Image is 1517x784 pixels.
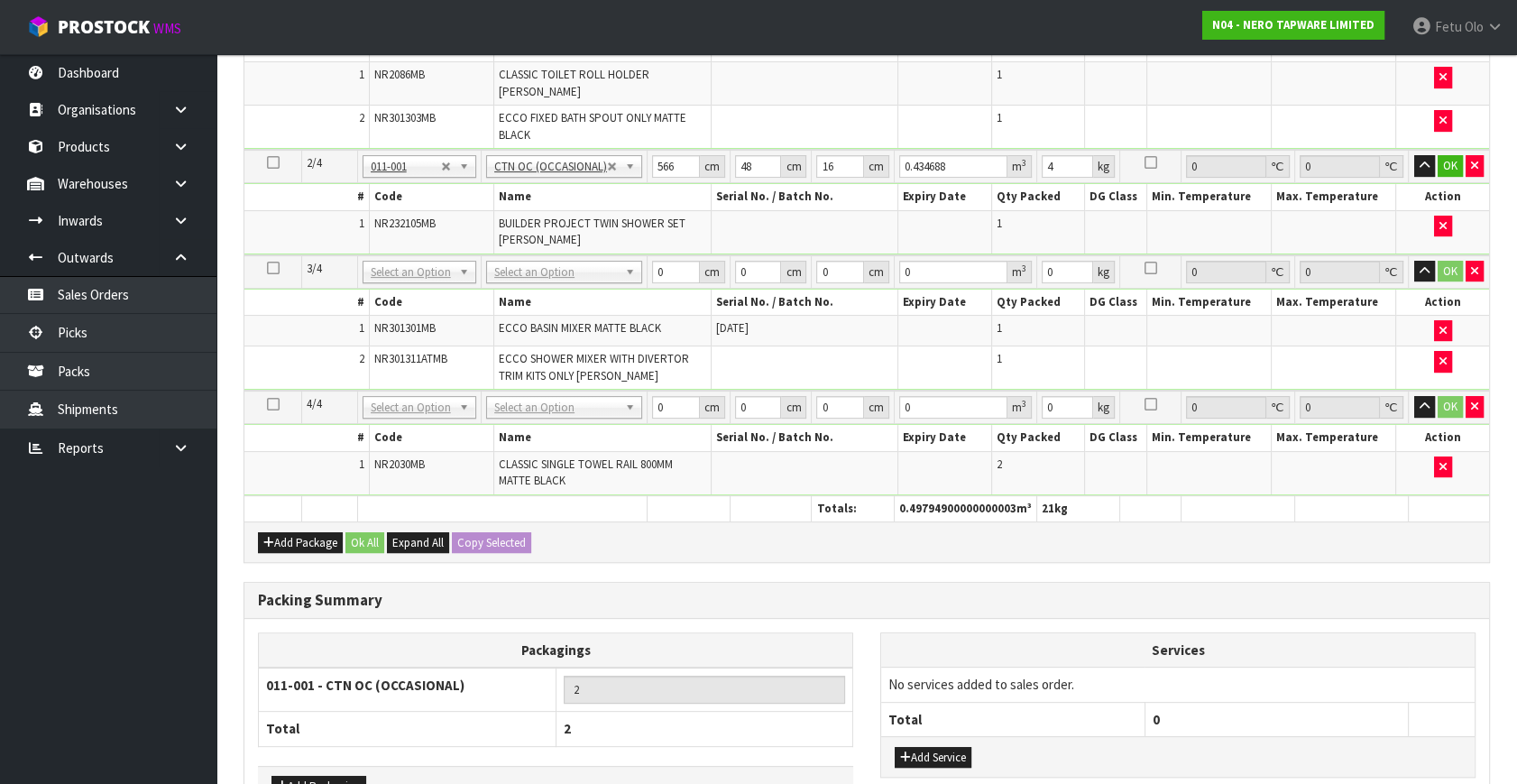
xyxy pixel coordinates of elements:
span: NR301301MB [374,320,436,336]
div: cm [781,396,806,419]
th: Qty Packed [991,184,1085,210]
span: [DATE] [716,320,749,336]
strong: 011-001 - CTN OC (OCCASIONAL) [266,677,464,694]
span: NR301303MB [374,110,436,125]
span: 2 [359,110,364,125]
th: Action [1396,184,1490,210]
div: ℃ [1266,396,1290,419]
span: Olo [1465,18,1484,35]
span: 011-001 [371,156,441,178]
span: Select an Option [494,397,618,419]
span: 1 [359,320,364,336]
span: Fetu [1435,18,1462,35]
div: cm [781,155,806,178]
span: 4/4 [307,396,322,411]
strong: N04 - NERO TAPWARE LIMITED [1212,17,1374,32]
span: BUILDER PROJECT TWIN SHOWER SET [PERSON_NAME] [499,216,685,247]
th: Serial No. / Batch No. [712,290,898,316]
span: 1 [359,216,364,231]
span: 2 [359,351,364,366]
th: Name [493,184,712,210]
th: kg [1037,495,1120,521]
span: 1 [359,67,364,82]
th: Action [1396,425,1490,451]
button: Expand All [387,532,449,554]
span: Select an Option [371,397,452,419]
span: CTN OC (OCCASIONAL) [494,156,607,178]
th: Name [493,425,712,451]
th: Code [369,184,493,210]
span: 1 [997,351,1002,366]
span: NR232105MB [374,216,436,231]
img: cube-alt.png [27,15,50,38]
span: 0 [1153,711,1160,728]
th: Expiry Date [898,425,992,451]
button: OK [1438,155,1463,177]
th: # [244,290,369,316]
span: ECCO BASIN MIXER MATTE BLACK [499,320,661,336]
div: m [1007,155,1032,178]
sup: 3 [1022,398,1026,410]
td: No services added to sales order. [881,668,1475,702]
div: kg [1093,396,1115,419]
span: NR2030MB [374,457,425,472]
span: ProStock [58,15,150,39]
th: # [244,425,369,451]
div: m [1007,396,1032,419]
sup: 3 [1022,263,1026,274]
th: DG Class [1085,425,1147,451]
th: Packagings [259,632,853,668]
th: Serial No. / Batch No. [712,425,898,451]
div: cm [700,261,725,283]
span: 2/4 [307,155,322,171]
th: Max. Temperature [1272,425,1396,451]
span: ECCO SHOWER MIXER WITH DIVERTOR TRIM KITS ONLY [PERSON_NAME] [499,351,689,383]
button: Add Service [895,747,971,769]
span: 1 [997,67,1002,82]
th: Qty Packed [991,290,1085,316]
th: Max. Temperature [1272,290,1396,316]
div: ℃ [1266,155,1290,178]
button: OK [1438,261,1463,282]
th: m³ [895,495,1037,521]
th: DG Class [1085,184,1147,210]
span: NR2086MB [374,67,425,82]
div: ℃ [1380,155,1403,178]
th: # [244,184,369,210]
span: Select an Option [494,262,618,283]
span: 2 [997,457,1002,472]
div: m [1007,261,1032,283]
div: kg [1093,155,1115,178]
span: CLASSIC SINGLE TOWEL RAIL 800MM MATTE BLACK [499,457,673,488]
a: N04 - NERO TAPWARE LIMITED [1202,11,1384,40]
div: cm [864,261,889,283]
span: 21 [1042,501,1054,516]
span: Select an Option [371,262,452,283]
div: cm [700,155,725,178]
div: ℃ [1266,261,1290,283]
span: 1 [997,320,1002,336]
h3: Packing Summary [258,592,1476,609]
th: Action [1396,290,1490,316]
span: NR301311ATMB [374,351,447,366]
th: Total [881,702,1145,736]
th: Code [369,425,493,451]
button: OK [1438,396,1463,418]
th: Min. Temperature [1147,290,1272,316]
th: Expiry Date [898,184,992,210]
th: Min. Temperature [1147,425,1272,451]
span: 1 [997,216,1002,231]
sup: 3 [1022,157,1026,169]
span: 1 [359,457,364,472]
th: Expiry Date [898,290,992,316]
div: cm [864,155,889,178]
span: 1 [997,110,1002,125]
th: Max. Temperature [1272,184,1396,210]
th: Name [493,290,712,316]
span: CLASSIC TOILET ROLL HOLDER [PERSON_NAME] [499,67,649,98]
div: cm [700,396,725,419]
button: Copy Selected [452,532,531,554]
div: ℃ [1380,261,1403,283]
button: Add Package [258,532,343,554]
span: 3/4 [307,261,322,276]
